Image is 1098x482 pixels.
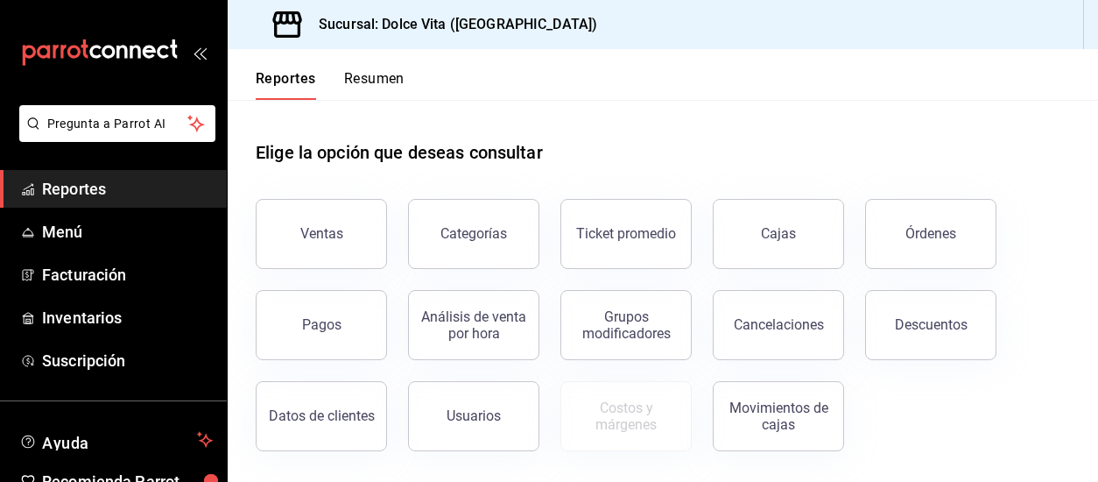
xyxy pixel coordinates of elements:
[576,225,676,242] div: Ticket promedio
[305,14,597,35] h3: Sucursal: Dolce Vita ([GEOGRAPHIC_DATA])
[47,115,188,133] span: Pregunta a Parrot AI
[256,199,387,269] button: Ventas
[572,308,680,342] div: Grupos modificadores
[42,220,213,244] span: Menú
[256,70,405,100] div: navigation tabs
[724,400,833,433] div: Movimientos de cajas
[713,290,844,360] button: Cancelaciones
[865,290,996,360] button: Descuentos
[761,225,796,242] div: Cajas
[572,400,680,433] div: Costos y márgenes
[193,46,207,60] button: open_drawer_menu
[12,127,215,145] a: Pregunta a Parrot AI
[302,316,341,333] div: Pagos
[19,105,215,142] button: Pregunta a Parrot AI
[42,349,213,372] span: Suscripción
[905,225,956,242] div: Órdenes
[408,290,539,360] button: Análisis de venta por hora
[256,139,543,166] h1: Elige la opción que deseas consultar
[408,381,539,451] button: Usuarios
[256,381,387,451] button: Datos de clientes
[440,225,507,242] div: Categorías
[560,381,692,451] button: Contrata inventarios para ver este reporte
[734,316,824,333] div: Cancelaciones
[447,408,501,424] div: Usuarios
[269,408,375,424] div: Datos de clientes
[300,225,343,242] div: Ventas
[713,381,844,451] button: Movimientos de cajas
[42,429,190,450] span: Ayuda
[419,308,528,342] div: Análisis de venta por hora
[344,70,405,100] button: Resumen
[560,290,692,360] button: Grupos modificadores
[42,263,213,287] span: Facturación
[42,306,213,330] span: Inventarios
[256,70,316,100] button: Reportes
[42,177,213,201] span: Reportes
[408,199,539,269] button: Categorías
[895,316,968,333] div: Descuentos
[865,199,996,269] button: Órdenes
[256,290,387,360] button: Pagos
[713,199,844,269] button: Cajas
[560,199,692,269] button: Ticket promedio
